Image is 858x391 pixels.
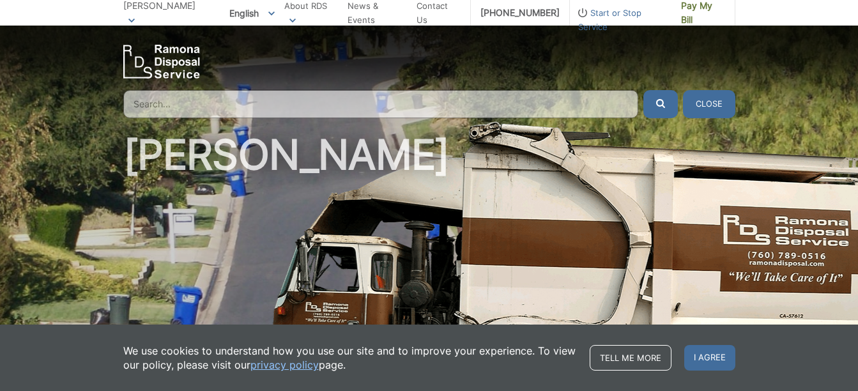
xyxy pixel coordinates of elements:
span: English [220,3,284,24]
input: Search [123,90,638,118]
a: Tell me more [590,345,671,371]
p: We use cookies to understand how you use our site and to improve your experience. To view our pol... [123,344,577,372]
button: Close [683,90,735,118]
span: I agree [684,345,735,371]
a: privacy policy [250,358,319,372]
a: EDCD logo. Return to the homepage. [123,45,200,79]
button: Submit the search query. [643,90,678,118]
